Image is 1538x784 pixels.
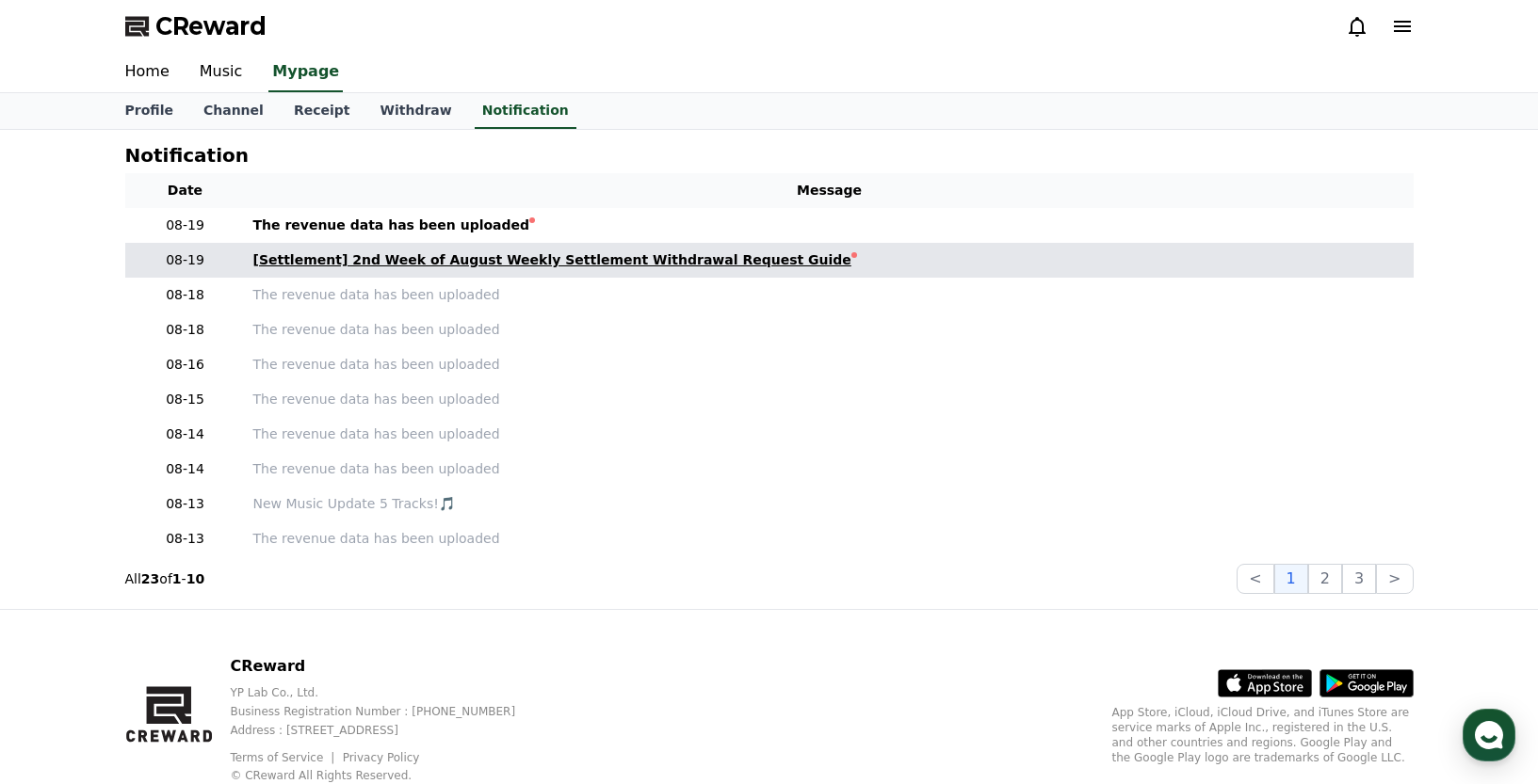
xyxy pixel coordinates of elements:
a: The revenue data has been uploaded [253,390,1406,409]
a: The revenue data has been uploaded [253,285,1406,305]
p: 08-18 [133,320,238,340]
p: 08-16 [133,355,238,375]
button: < [1237,564,1273,594]
a: [Settlement] 2nd Week of August Weekly Settlement Withdrawal Request Guide [253,250,1406,270]
p: 08-14 [133,424,238,444]
div: [Settlement] 2nd Week of August Weekly Settlement Withdrawal Request Guide [253,250,851,270]
th: Date [125,173,246,208]
button: 2 [1308,564,1342,594]
a: CReward [125,11,267,41]
p: All of - [125,569,205,588]
p: App Store, iCloud, iCloud Drive, and iTunes Store are service marks of Apple Inc., registered in ... [1112,705,1414,765]
a: Channel [188,93,279,129]
a: Terms of Service [230,751,337,764]
a: Notification [475,93,576,129]
a: Home [110,53,185,92]
h4: Notification [125,145,249,166]
p: YP Lab Co., Ltd. [230,685,545,700]
p: 08-15 [133,390,238,409]
p: 08-19 [133,216,238,235]
strong: 1 [172,571,182,586]
a: Music [185,53,258,92]
p: 08-13 [133,494,238,514]
th: Message [246,173,1414,208]
p: 08-13 [133,529,238,549]
p: Business Registration Number : [PHONE_NUMBER] [230,704,545,719]
strong: 10 [186,571,204,586]
div: The revenue data has been uploaded [253,216,530,235]
p: Address : [STREET_ADDRESS] [230,723,545,738]
a: The revenue data has been uploaded [253,529,1406,549]
a: Messages [124,597,243,644]
p: © CReward All Rights Reserved. [230,768,545,783]
a: Privacy Policy [343,751,420,764]
a: Profile [110,93,188,129]
button: 3 [1342,564,1376,594]
a: Home [6,597,124,644]
a: Receipt [279,93,365,129]
p: 08-18 [133,285,238,305]
p: 08-19 [133,250,238,270]
a: Withdraw [364,93,466,129]
span: Messages [156,626,212,641]
strong: 23 [141,571,159,586]
a: New Music Update 5 Tracks!🎵 [253,494,1406,514]
a: The revenue data has been uploaded [253,320,1406,340]
a: The revenue data has been uploaded [253,355,1406,375]
p: CReward [230,655,545,678]
a: Settings [243,597,362,644]
button: > [1376,564,1413,594]
a: Mypage [268,53,343,92]
span: Settings [279,625,325,640]
button: 1 [1274,564,1308,594]
span: CReward [155,11,267,41]
a: The revenue data has been uploaded [253,424,1406,444]
span: Home [48,625,81,640]
a: The revenue data has been uploaded [253,216,1406,235]
p: 08-14 [133,459,238,479]
a: The revenue data has been uploaded [253,459,1406,479]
